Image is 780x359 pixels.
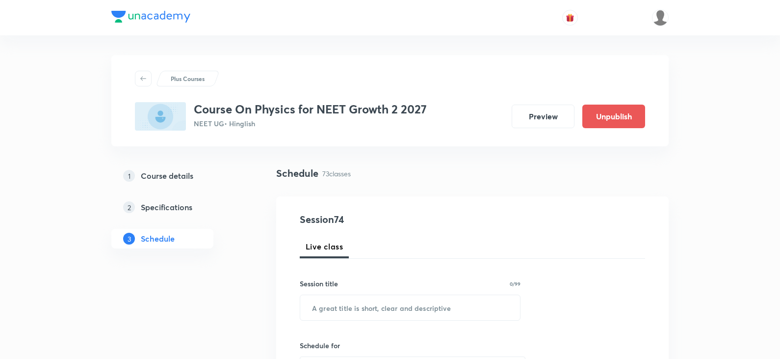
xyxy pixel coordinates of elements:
a: 2Specifications [111,197,245,217]
button: avatar [562,10,578,26]
button: Preview [512,105,574,128]
h5: Schedule [141,233,175,245]
img: 0225D49A-59D6-4E08-B554-152011545AB2_plus.png [135,102,186,131]
input: A great title is short, clear and descriptive [300,295,520,320]
span: Live class [306,241,343,252]
h5: Specifications [141,201,192,213]
h6: Session title [300,278,338,289]
p: Plus Courses [171,74,205,83]
h6: Schedule for [300,340,520,351]
p: 0/99 [510,281,520,286]
p: 3 [123,233,135,245]
img: Company Logo [111,11,190,23]
h3: Course On Physics for NEET Growth 2 2027 [194,102,427,116]
a: 1Course details [111,166,245,186]
h4: Schedule [276,166,318,181]
button: Unpublish [582,105,645,128]
p: 1 [123,170,135,182]
h5: Course details [141,170,193,182]
a: Company Logo [111,11,190,25]
p: 73 classes [322,168,351,179]
p: NEET UG • Hinglish [194,118,427,129]
img: avatar [566,13,574,22]
img: Vivek Patil [652,9,669,26]
p: 2 [123,201,135,213]
h4: Session 74 [300,212,479,227]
